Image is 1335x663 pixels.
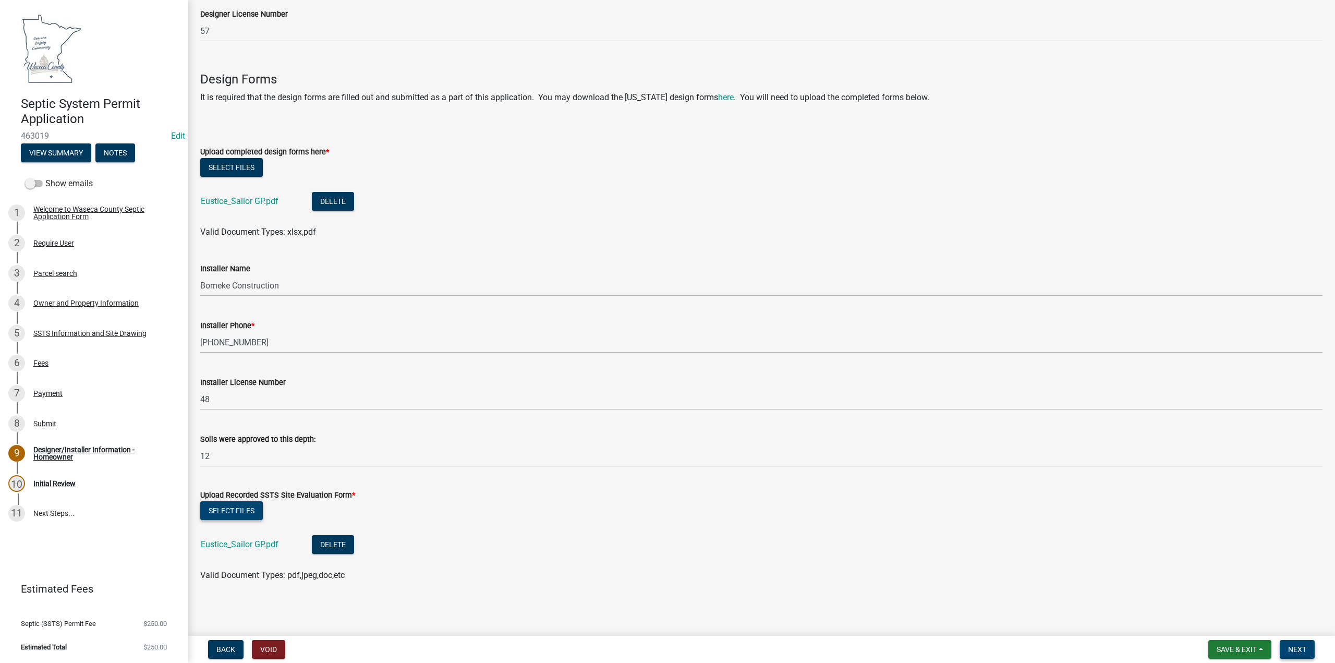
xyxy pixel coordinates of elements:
[143,620,167,627] span: $250.00
[200,72,1322,87] h4: Design Forms
[200,266,250,273] label: Installer Name
[143,644,167,650] span: $250.00
[312,535,354,554] button: Delete
[33,330,147,337] div: SSTS Information and Site Drawing
[95,149,135,158] wm-modal-confirm: Notes
[1217,645,1257,654] span: Save & Exit
[1208,640,1271,659] button: Save & Exit
[8,235,25,251] div: 2
[171,131,185,141] wm-modal-confirm: Edit Application Number
[33,446,171,461] div: Designer/Installer Information - Homeowner
[208,640,244,659] button: Back
[21,143,91,162] button: View Summary
[718,92,734,102] a: here
[200,227,316,237] span: Valid Document Types: xlsx,pdf
[200,492,355,499] label: Upload Recorded SSTS Site Evaluation Form
[8,475,25,492] div: 10
[200,501,263,520] button: Select files
[21,620,96,627] span: Septic (SSTS) Permit Fee
[201,196,278,206] a: Eustice_Sailor GP.pdf
[8,325,25,342] div: 5
[33,390,63,397] div: Payment
[200,11,288,18] label: Designer License Number
[33,299,139,307] div: Owner and Property Information
[8,295,25,311] div: 4
[252,640,285,659] button: Void
[8,445,25,462] div: 9
[8,385,25,402] div: 7
[8,355,25,371] div: 6
[95,143,135,162] button: Notes
[200,570,345,580] span: Valid Document Types: pdf,jpeg,doc,etc
[33,480,76,487] div: Initial Review
[200,436,315,443] label: Soils were approved to this depth:
[201,539,278,549] a: Eustice_Sailor GP.pdf
[312,197,354,207] wm-modal-confirm: Delete Document
[171,131,185,141] a: Edit
[1280,640,1315,659] button: Next
[216,645,235,654] span: Back
[33,206,171,220] div: Welcome to Waseca County Septic Application Form
[200,379,286,387] label: Installer License Number
[312,192,354,211] button: Delete
[33,270,77,277] div: Parcel search
[25,177,93,190] label: Show emails
[8,505,25,522] div: 11
[312,540,354,550] wm-modal-confirm: Delete Document
[8,265,25,282] div: 3
[21,644,67,650] span: Estimated Total
[21,97,179,127] h4: Septic System Permit Application
[33,420,56,427] div: Submit
[200,322,254,330] label: Installer Phone
[200,91,1322,104] p: It is required that the design forms are filled out and submitted as a part of this application. ...
[21,131,167,141] span: 463019
[8,578,171,599] a: Estimated Fees
[8,204,25,221] div: 1
[33,239,74,247] div: Require User
[21,11,82,86] img: Waseca County, Minnesota
[1288,645,1306,654] span: Next
[200,149,329,156] label: Upload completed design forms here
[200,158,263,177] button: Select files
[8,415,25,432] div: 8
[21,149,91,158] wm-modal-confirm: Summary
[33,359,48,367] div: Fees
